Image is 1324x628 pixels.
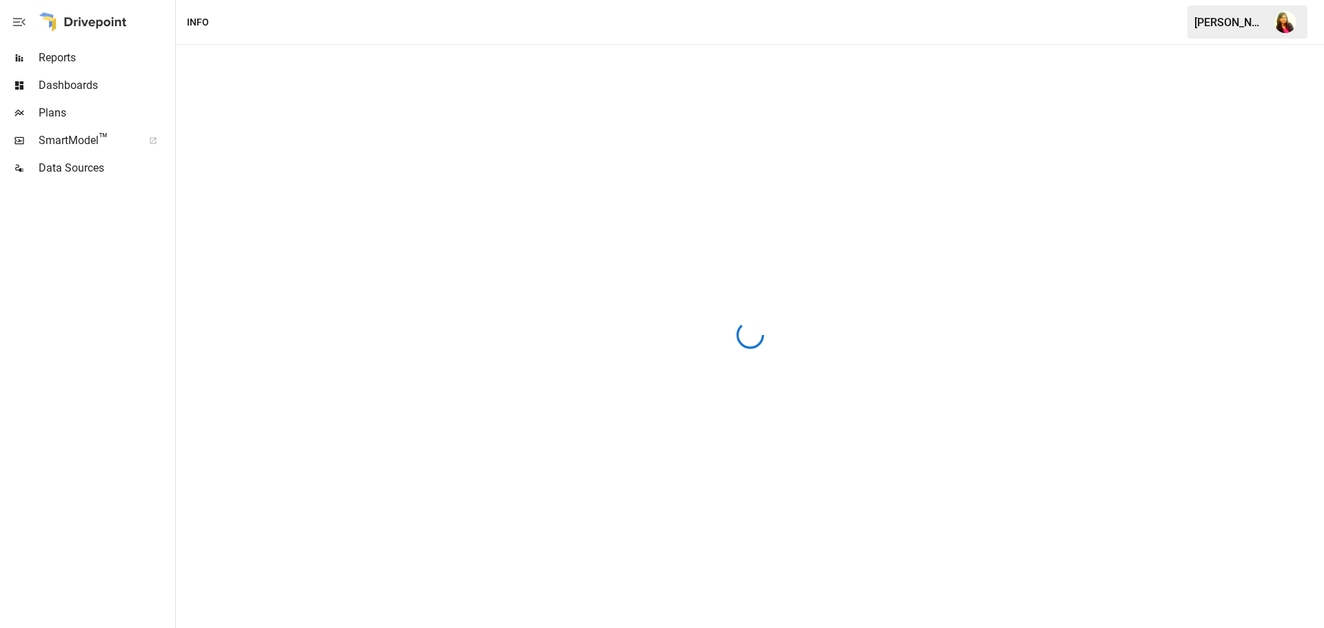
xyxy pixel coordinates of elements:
[39,132,134,149] span: SmartModel
[39,77,172,94] span: Dashboards
[39,105,172,121] span: Plans
[1274,11,1296,33] img: Pooja Kapoor
[1194,16,1266,29] div: [PERSON_NAME]
[1266,3,1305,41] button: Pooja Kapoor
[39,160,172,176] span: Data Sources
[39,50,172,66] span: Reports
[99,130,108,148] span: ™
